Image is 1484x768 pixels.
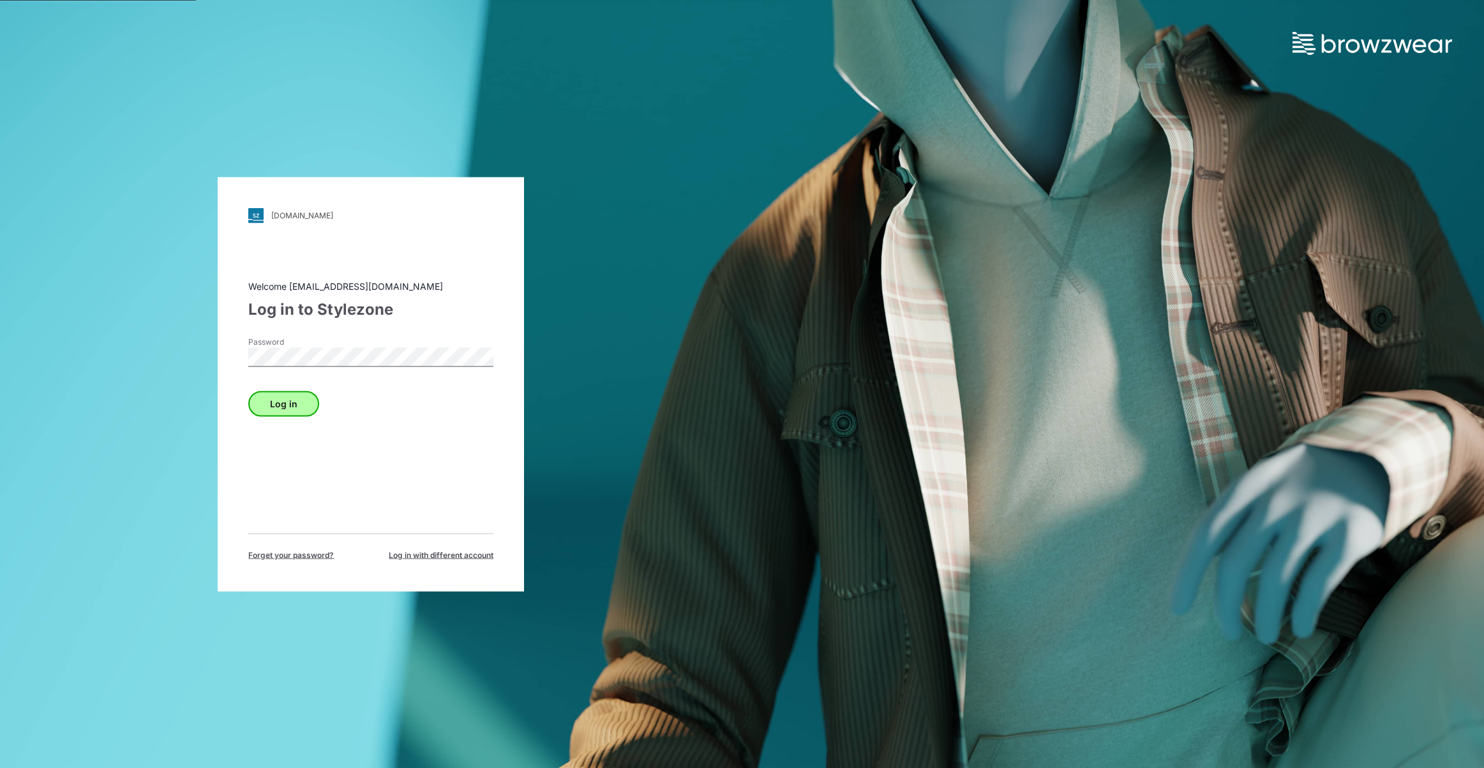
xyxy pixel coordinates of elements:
[1293,32,1452,55] img: browzwear-logo.73288ffb.svg
[248,391,319,416] button: Log in
[248,297,493,320] div: Log in to Stylezone
[248,279,493,292] div: Welcome [EMAIL_ADDRESS][DOMAIN_NAME]
[248,549,334,561] span: Forget your password?
[248,207,264,223] img: svg+xml;base64,PHN2ZyB3aWR0aD0iMjgiIGhlaWdodD0iMjgiIHZpZXdCb3g9IjAgMCAyOCAyOCIgZmlsbD0ibm9uZSIgeG...
[248,207,493,223] a: [DOMAIN_NAME]
[248,336,338,347] label: Password
[271,211,333,220] div: [DOMAIN_NAME]
[389,549,493,561] span: Log in with different account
